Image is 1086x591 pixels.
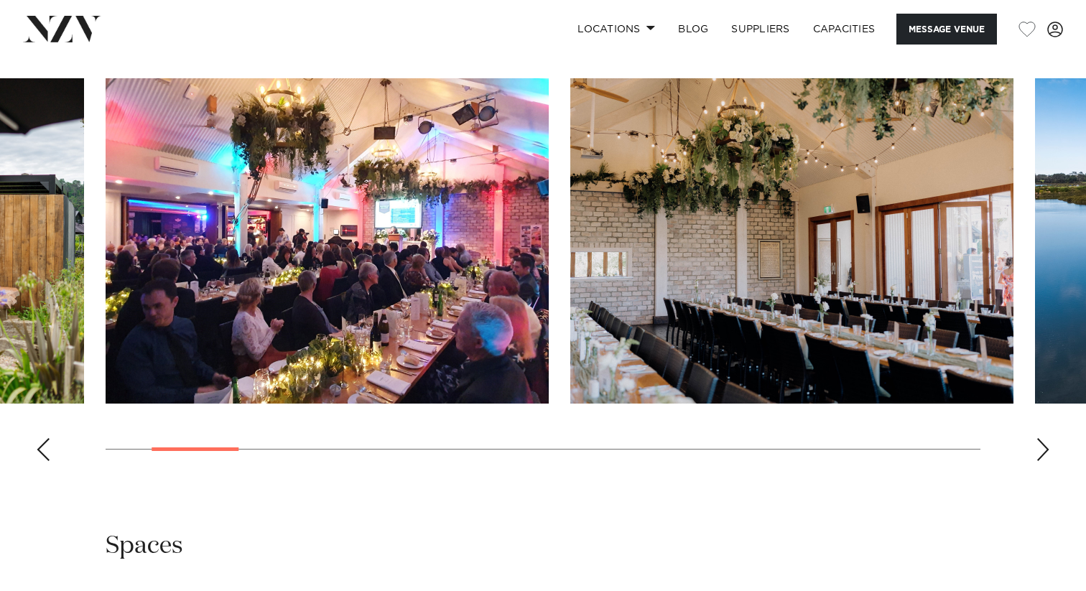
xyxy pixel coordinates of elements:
[106,530,183,562] h2: Spaces
[720,14,801,45] a: SUPPLIERS
[23,16,101,42] img: nzv-logo.png
[570,78,1013,404] swiper-slide: 3 / 19
[566,14,667,45] a: Locations
[667,14,720,45] a: BLOG
[106,78,549,404] swiper-slide: 2 / 19
[896,14,997,45] button: Message Venue
[802,14,887,45] a: Capacities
